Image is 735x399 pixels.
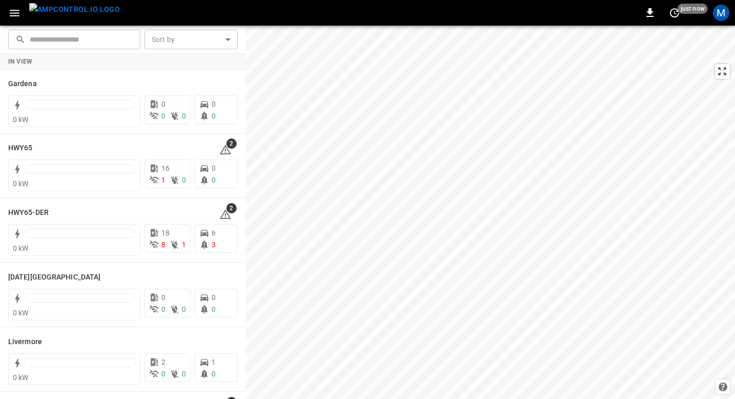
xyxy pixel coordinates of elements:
[13,244,29,252] span: 0 kW
[212,370,216,378] span: 0
[182,176,186,184] span: 0
[212,100,216,108] span: 0
[8,143,33,154] h6: HWY65
[212,241,216,249] span: 3
[29,3,120,16] img: ampcontrol.io logo
[212,293,216,302] span: 0
[8,272,100,283] h6: Karma Center
[678,4,708,14] span: just now
[161,241,165,249] span: 8
[212,229,216,237] span: 6
[161,164,170,172] span: 16
[13,373,29,382] span: 0 kW
[13,179,29,188] span: 0 kW
[212,176,216,184] span: 0
[212,112,216,120] span: 0
[246,26,735,399] canvas: Map
[161,358,165,366] span: 2
[713,5,729,21] div: profile-icon
[182,370,186,378] span: 0
[8,78,37,90] h6: Gardena
[161,293,165,302] span: 0
[161,112,165,120] span: 0
[161,305,165,313] span: 0
[161,100,165,108] span: 0
[8,207,49,218] h6: HWY65-DER
[182,241,186,249] span: 1
[8,58,33,65] strong: In View
[161,370,165,378] span: 0
[8,336,42,348] h6: Livermore
[226,203,237,213] span: 2
[13,115,29,124] span: 0 kW
[212,305,216,313] span: 0
[666,5,683,21] button: set refresh interval
[13,309,29,317] span: 0 kW
[182,305,186,313] span: 0
[161,229,170,237] span: 18
[212,164,216,172] span: 0
[226,138,237,149] span: 2
[212,358,216,366] span: 1
[161,176,165,184] span: 1
[182,112,186,120] span: 0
